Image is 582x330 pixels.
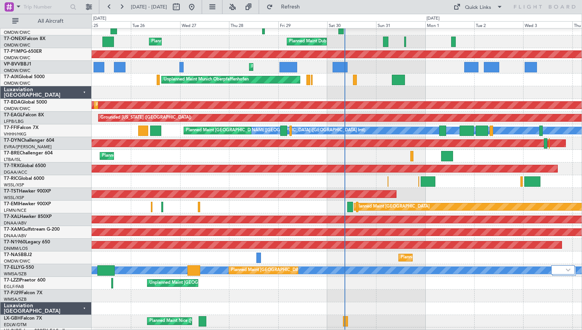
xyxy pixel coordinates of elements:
span: LX-GBH [4,316,21,321]
a: T7-TSTHawker 900XP [4,189,51,194]
a: EGLF/FAB [4,284,24,290]
div: Planned Maint [GEOGRAPHIC_DATA] (Sultan [PERSON_NAME] [PERSON_NAME] - Subang) [231,265,410,276]
span: All Aircraft [20,18,81,24]
span: VP-BVV [4,62,20,67]
span: T7-TST [4,189,19,194]
a: T7-BREChallenger 604 [4,151,53,156]
span: T7-RIC [4,176,18,181]
div: Sat 30 [327,21,376,28]
div: Planned Maint [GEOGRAPHIC_DATA] [356,201,430,213]
span: T7-EAGL [4,113,23,117]
span: T7-ONEX [4,37,24,41]
a: WSSL/XSP [4,195,24,201]
div: Mon 1 [425,21,474,28]
button: Refresh [263,1,309,13]
a: T7-P1MPG-650ER [4,49,42,54]
a: LTBA/ISL [4,157,21,162]
a: LX-GBHFalcon 7X [4,316,42,321]
span: T7-LZZI [4,278,20,283]
div: Planned Maint Nice ([GEOGRAPHIC_DATA]) [149,315,235,327]
a: DNMM/LOS [4,246,28,251]
span: T7-EMI [4,202,19,206]
span: T7-XAM [4,227,22,232]
a: T7-EAGLFalcon 8X [4,113,44,117]
div: Fri 29 [278,21,327,28]
a: DNAA/ABV [4,220,27,226]
a: T7-N1960Legacy 650 [4,240,50,245]
a: VP-BVVBBJ1 [4,62,32,67]
a: OMDW/DWC [4,42,30,48]
div: Planned Maint Dubai (Al Maktoum Intl) [96,99,172,111]
span: T7-NAS [4,253,21,257]
input: Trip Number [23,1,68,13]
div: Unplanned Maint [GEOGRAPHIC_DATA] ([GEOGRAPHIC_DATA]) [149,277,276,289]
a: T7-NASBBJ2 [4,253,32,257]
a: T7-PJ29Falcon 7X [4,291,42,295]
div: Mon 25 [82,21,131,28]
a: DGAA/ACC [4,169,27,175]
button: All Aircraft [8,15,84,27]
span: Refresh [274,4,307,10]
span: [DATE] - [DATE] [131,3,167,10]
span: T7-BRE [4,151,20,156]
a: T7-AIXGlobal 5000 [4,75,45,79]
div: Planned Maint [GEOGRAPHIC_DATA] ([GEOGRAPHIC_DATA] Intl) [186,125,314,136]
a: T7-FFIFalcon 7X [4,126,38,130]
a: T7-ELLYG-550 [4,265,34,270]
a: EVRA/[PERSON_NAME] [4,144,52,150]
button: Quick Links [450,1,507,13]
div: Planned Maint Dubai (Al Maktoum Intl) [151,36,227,47]
div: [DATE] [93,15,106,22]
span: T7-PJ29 [4,291,21,295]
a: OMDW/DWC [4,68,30,74]
a: T7-BDAGlobal 5000 [4,100,47,105]
a: EDLW/DTM [4,322,27,328]
a: T7-ONEXFalcon 8X [4,37,45,41]
a: T7-LZZIPraetor 600 [4,278,45,283]
div: Thu 28 [229,21,278,28]
span: T7-N1960 [4,240,25,245]
div: Planned Maint Dubai (Al Maktoum Intl) [251,61,327,73]
a: OMDW/DWC [4,106,30,112]
div: [PERSON_NAME][GEOGRAPHIC_DATA] ([GEOGRAPHIC_DATA] Intl) [231,125,365,136]
a: T7-RICGlobal 6000 [4,176,44,181]
a: T7-DYNChallenger 604 [4,138,54,143]
div: Planned Maint Warsaw ([GEOGRAPHIC_DATA]) [102,150,195,162]
a: OMDW/DWC [4,55,30,61]
a: OMDW/DWC [4,80,30,86]
div: Quick Links [465,4,491,12]
img: arrow-gray.svg [566,268,570,271]
span: T7-XAL [4,214,20,219]
span: T7-FFI [4,126,17,130]
div: [DATE] [426,15,440,22]
a: DNAA/ABV [4,233,27,239]
div: Planned Maint Abuja ([PERSON_NAME] Intl) [401,252,487,263]
a: T7-TRXGlobal 6500 [4,164,46,168]
div: Grounded [US_STATE] ([GEOGRAPHIC_DATA]) [100,112,191,124]
a: LFPB/LBG [4,119,24,124]
a: OMDW/DWC [4,30,30,35]
a: WSSL/XSP [4,182,24,188]
div: Sun 31 [376,21,425,28]
span: T7-P1MP [4,49,23,54]
span: T7-ELLY [4,265,21,270]
div: Wed 27 [180,21,229,28]
a: WMSA/SZB [4,296,27,302]
span: T7-AIX [4,75,18,79]
a: OMDW/DWC [4,258,30,264]
a: WMSA/SZB [4,271,27,277]
span: T7-TRX [4,164,20,168]
a: T7-XAMGulfstream G-200 [4,227,60,232]
a: T7-EMIHawker 900XP [4,202,51,206]
div: Planned Maint Dubai (Al Maktoum Intl) [289,36,365,47]
span: T7-BDA [4,100,21,105]
div: Unplanned Maint Munich Oberpfaffenhofen [164,74,249,85]
div: Tue 2 [474,21,523,28]
span: T7-DYN [4,138,21,143]
a: T7-XALHawker 850XP [4,214,52,219]
a: VHHH/HKG [4,131,27,137]
div: Tue 26 [131,21,180,28]
a: LFMN/NCE [4,208,27,213]
div: Wed 3 [523,21,572,28]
